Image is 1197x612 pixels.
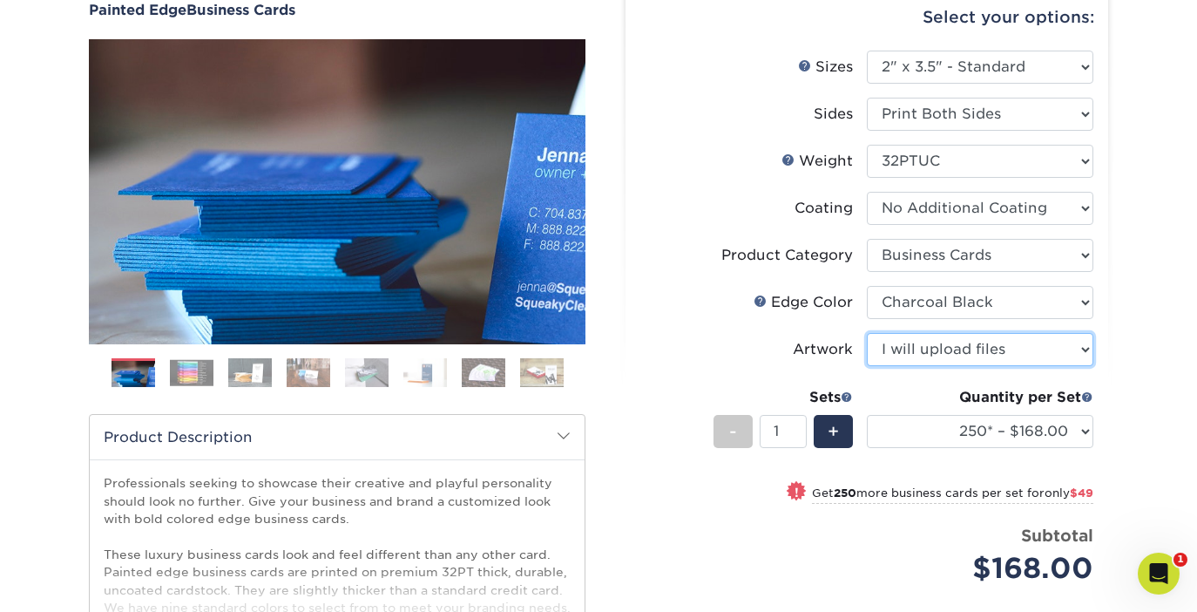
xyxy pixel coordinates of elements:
span: $49 [1070,486,1093,500]
img: Business Cards 04 [287,357,330,388]
span: only [1045,486,1093,500]
h1: Business Cards [89,2,585,18]
img: Business Cards 01 [112,352,155,396]
div: Product Category [721,245,853,266]
small: Get more business cards per set for [812,486,1093,504]
div: $168.00 [880,547,1093,589]
a: Painted EdgeBusiness Cards [89,2,585,18]
span: - [729,418,737,445]
div: Sets [713,387,853,408]
h2: Product Description [90,415,585,459]
img: Business Cards 05 [345,357,389,388]
img: Business Cards 07 [462,357,505,388]
div: Quantity per Set [867,387,1093,408]
span: + [828,418,839,445]
img: Business Cards 08 [520,357,564,388]
strong: Subtotal [1021,526,1093,545]
div: Sides [814,104,853,125]
iframe: Google Customer Reviews [4,559,148,606]
div: Coating [795,198,853,219]
strong: 250 [834,486,856,500]
img: Business Cards 02 [170,359,213,386]
img: Business Cards 03 [228,357,272,388]
div: Artwork [793,339,853,360]
div: Sizes [798,57,853,78]
img: Business Cards 06 [403,357,447,388]
div: Weight [781,151,853,172]
div: Edge Color [754,292,853,313]
span: 1 [1173,553,1187,567]
span: ! [795,483,799,501]
span: Painted Edge [89,2,186,18]
iframe: Intercom live chat [1138,553,1180,595]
